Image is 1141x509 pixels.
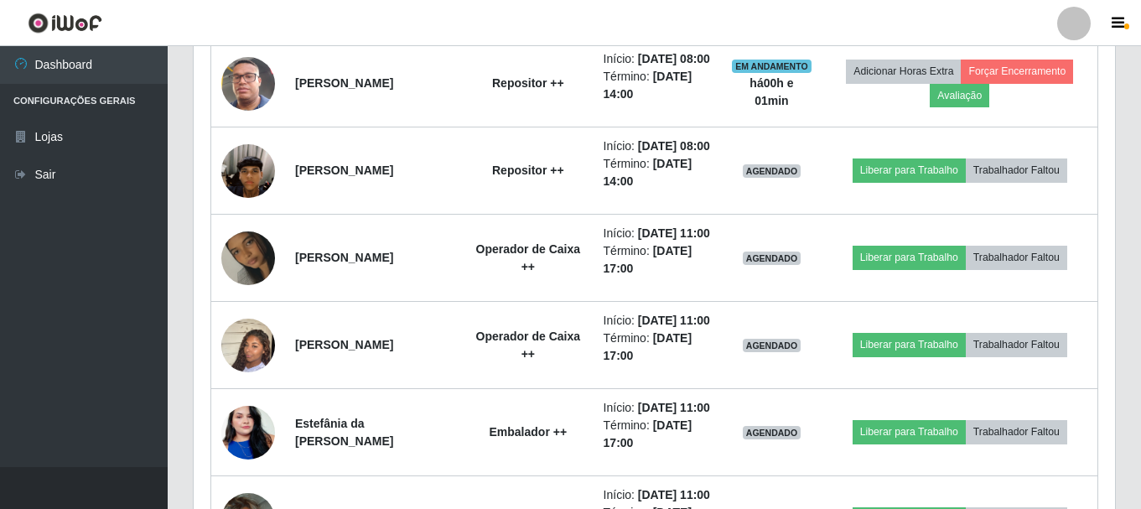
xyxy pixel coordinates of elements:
button: Adicionar Horas Extra [846,60,961,83]
time: [DATE] 11:00 [638,226,710,240]
li: Término: [604,242,712,278]
strong: Repositor ++ [492,164,564,177]
button: Liberar para Trabalho [853,158,966,182]
strong: [PERSON_NAME] [295,338,393,351]
time: [DATE] 08:00 [638,52,710,65]
li: Início: [604,50,712,68]
strong: Repositor ++ [492,76,564,90]
button: Liberar para Trabalho [853,420,966,444]
img: 1740128327849.jpeg [221,36,275,132]
time: [DATE] 11:00 [638,488,710,501]
strong: [PERSON_NAME] [295,164,393,177]
li: Término: [604,68,712,103]
img: 1745635313698.jpeg [221,298,275,393]
strong: Embalador ++ [490,425,568,439]
time: [DATE] 11:00 [638,314,710,327]
li: Início: [604,399,712,417]
strong: Operador de Caixa ++ [476,242,581,273]
button: Trabalhador Faltou [966,333,1067,356]
button: Trabalhador Faltou [966,246,1067,269]
li: Término: [604,330,712,365]
button: Liberar para Trabalho [853,246,966,269]
button: Avaliação [930,84,989,107]
strong: Operador de Caixa ++ [476,330,581,361]
span: AGENDADO [743,339,801,352]
span: AGENDADO [743,426,801,439]
strong: há 00 h e 01 min [749,76,793,107]
li: Início: [604,312,712,330]
time: [DATE] 11:00 [638,401,710,414]
strong: [PERSON_NAME] [295,76,393,90]
button: Forçar Encerramento [961,60,1073,83]
li: Término: [604,417,712,452]
img: 1741891769179.jpeg [221,123,275,219]
time: [DATE] 08:00 [638,139,710,153]
span: AGENDADO [743,164,801,178]
span: AGENDADO [743,252,801,265]
strong: Estefânia da [PERSON_NAME] [295,417,393,448]
img: 1705535567021.jpeg [221,385,275,480]
button: Liberar para Trabalho [853,333,966,356]
img: 1734698192432.jpeg [221,210,275,306]
button: Trabalhador Faltou [966,420,1067,444]
li: Início: [604,486,712,504]
strong: [PERSON_NAME] [295,251,393,264]
img: CoreUI Logo [28,13,102,34]
li: Início: [604,138,712,155]
li: Início: [604,225,712,242]
li: Término: [604,155,712,190]
span: EM ANDAMENTO [732,60,812,73]
button: Trabalhador Faltou [966,158,1067,182]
